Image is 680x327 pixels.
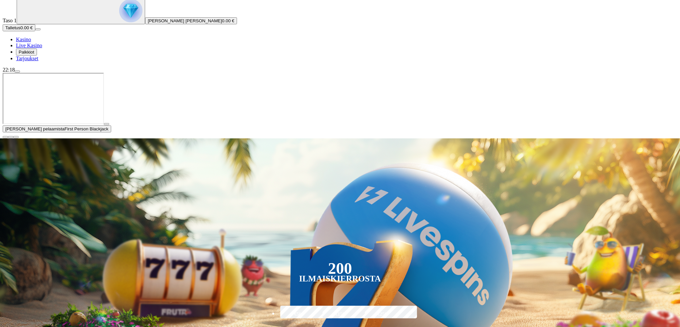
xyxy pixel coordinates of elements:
button: Talletusplus icon0.00 € [3,24,35,31]
button: [PERSON_NAME] [PERSON_NAME]0.00 € [145,17,237,24]
label: €50 [279,305,317,324]
a: gift-inverted iconTarjoukset [16,56,38,61]
label: €150 [321,305,359,324]
button: menu [35,28,41,30]
button: close icon [3,136,8,138]
span: Tarjoukset [16,56,38,61]
span: Talletus [5,25,20,30]
button: chevron-down icon [8,136,13,138]
span: Palkkiot [19,50,34,55]
span: Taso 1 [3,18,17,23]
span: 22:18 [3,67,15,73]
a: poker-chip iconLive Kasino [16,43,42,48]
span: First Person Blackjack [65,126,109,131]
span: [PERSON_NAME] [PERSON_NAME] [148,18,222,23]
a: diamond iconKasino [16,37,31,42]
span: [PERSON_NAME] pelaamista [5,126,65,131]
button: reward iconPalkkiot [16,49,37,56]
div: Ilmaiskierrosta [299,275,381,283]
div: 200 [328,264,352,272]
button: menu [15,71,20,73]
iframe: First Person Blackjack [3,73,104,124]
span: 0.00 € [222,18,234,23]
button: play icon [104,123,109,125]
button: fullscreen icon [13,136,19,138]
span: Kasino [16,37,31,42]
span: Live Kasino [16,43,42,48]
button: [PERSON_NAME] pelaamistaFirst Person Blackjack [3,125,111,132]
span: 0.00 € [20,25,33,30]
label: €250 [363,305,401,324]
